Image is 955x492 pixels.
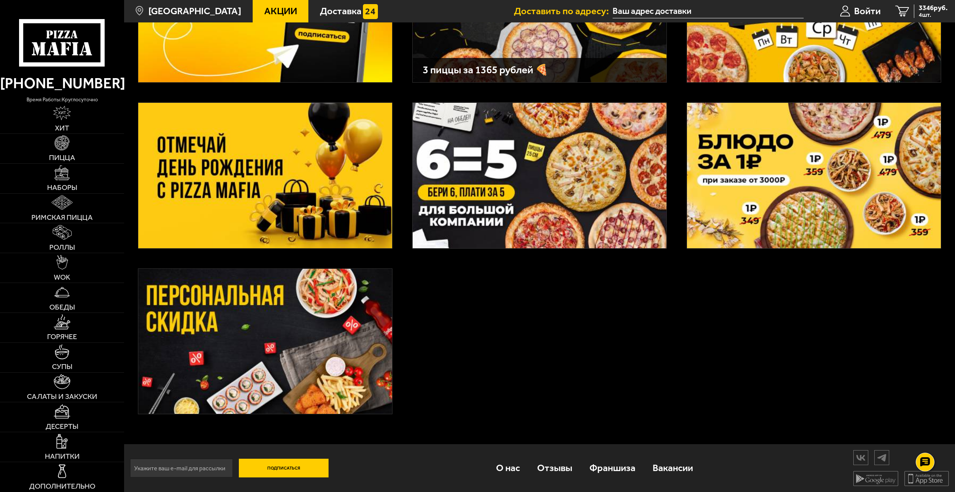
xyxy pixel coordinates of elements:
[47,184,77,191] span: Наборы
[52,363,73,370] span: Супы
[239,459,329,477] button: Подписаться
[919,4,948,12] span: 3346 руб.
[47,333,77,341] span: Горячее
[854,6,881,16] span: Войти
[363,4,378,19] img: 15daf4d41897b9f0e9f617042186c801.svg
[27,393,97,400] span: Салаты и закуски
[45,453,80,460] span: Напитки
[919,12,948,18] span: 4 шт.
[54,274,70,281] span: WOK
[46,423,78,430] span: Десерты
[529,452,581,485] a: Отзывы
[644,452,702,485] a: Вакансии
[49,154,75,162] span: Пицца
[130,459,233,477] input: Укажите ваш e-mail для рассылки
[581,452,644,485] a: Франшиза
[854,451,868,464] img: vk
[875,451,889,464] img: tg
[55,124,69,132] span: Хит
[487,452,529,485] a: О нас
[31,214,93,221] span: Римская пицца
[49,304,75,311] span: Обеды
[49,244,75,251] span: Роллы
[264,6,297,16] span: Акции
[29,483,95,490] span: Дополнительно
[514,6,613,16] span: Доставить по адресу:
[320,6,361,16] span: Доставка
[613,4,804,18] input: Ваш адрес доставки
[423,65,656,75] h3: 3 пиццы за 1365 рублей 🍕
[148,6,241,16] span: [GEOGRAPHIC_DATA]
